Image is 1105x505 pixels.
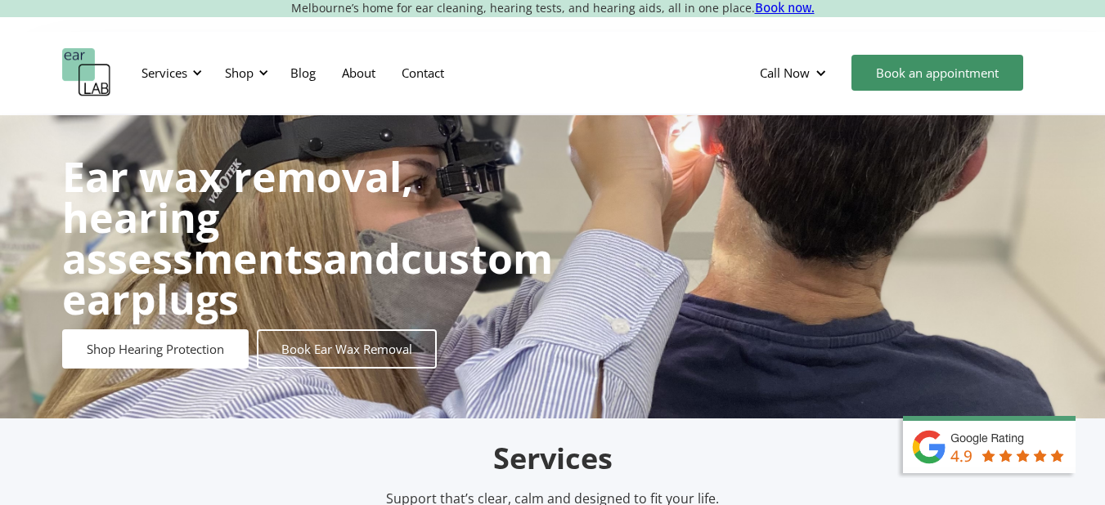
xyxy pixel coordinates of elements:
[277,49,329,96] a: Blog
[132,48,207,97] div: Services
[62,230,553,327] strong: custom earplugs
[62,156,553,320] h1: and
[329,49,389,96] a: About
[141,65,187,81] div: Services
[389,49,457,96] a: Contact
[851,55,1023,91] a: Book an appointment
[257,329,437,369] a: Book Ear Wax Removal
[760,65,810,81] div: Call Now
[62,329,249,369] a: Shop Hearing Protection
[747,48,843,97] div: Call Now
[62,48,111,97] a: home
[215,48,273,97] div: Shop
[168,440,937,478] h2: Services
[62,149,413,286] strong: Ear wax removal, hearing assessments
[225,65,254,81] div: Shop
